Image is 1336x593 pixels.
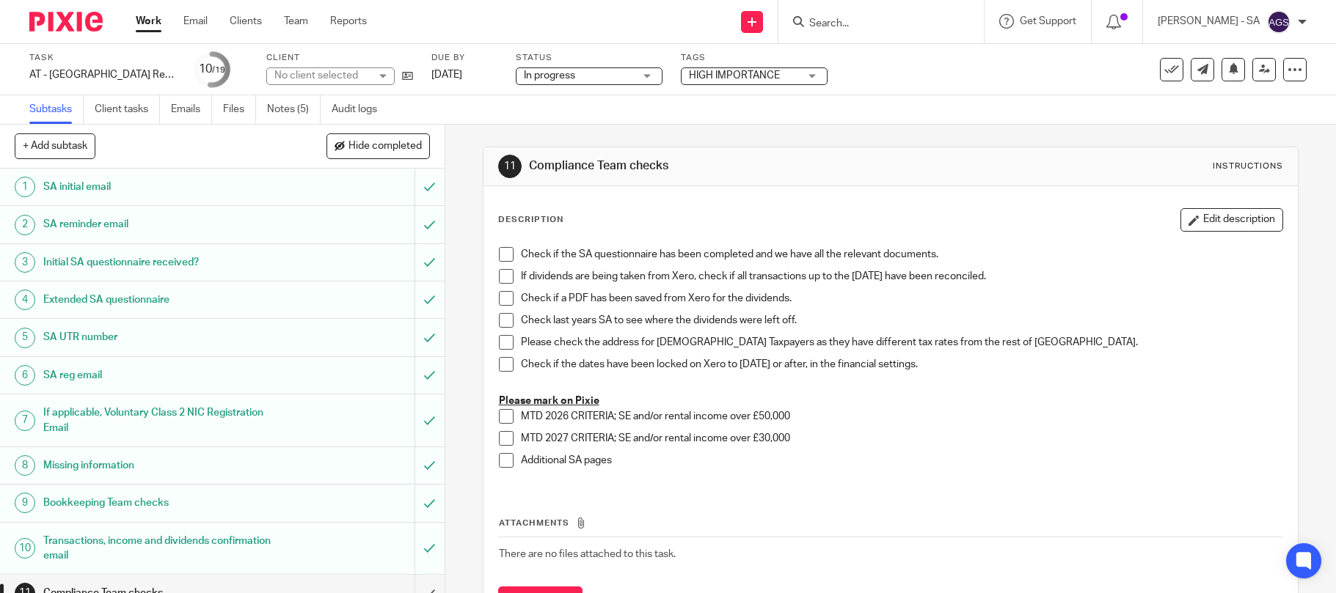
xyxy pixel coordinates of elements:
a: Work [136,14,161,29]
input: Search [808,18,940,31]
a: Subtasks [29,95,84,124]
p: MTD 2027 CRITERIA; SE and/or rental income over £30,000 [521,431,1283,446]
div: 10 [199,61,225,78]
a: Notes (5) [267,95,321,124]
a: Files [223,95,256,124]
p: Check if the dates have been locked on Xero to [DATE] or after, in the financial settings. [521,357,1283,372]
p: [PERSON_NAME] - SA [1158,14,1260,29]
span: In progress [524,70,575,81]
span: [DATE] [431,70,462,80]
div: 1 [15,177,35,197]
p: Description [498,214,563,226]
h1: Bookkeeping Team checks [43,492,281,514]
h1: Compliance Team checks [529,158,921,174]
a: Audit logs [332,95,388,124]
img: Pixie [29,12,103,32]
a: Reports [330,14,367,29]
p: Check if the SA questionnaire has been completed and we have all the relevant documents. [521,247,1283,262]
h1: Transactions, income and dividends confirmation email [43,530,281,567]
label: Tags [681,52,828,64]
label: Client [266,52,413,64]
button: + Add subtask [15,133,95,158]
p: Check last years SA to see where the dividends were left off. [521,313,1283,328]
h1: If applicable, Voluntary Class 2 NIC Registration Email [43,402,281,439]
div: 9 [15,493,35,513]
label: Status [516,52,662,64]
a: Emails [171,95,212,124]
label: Due by [431,52,497,64]
span: HIGH IMPORTANCE [689,70,780,81]
div: 11 [498,155,522,178]
div: 10 [15,538,35,559]
a: Email [183,14,208,29]
label: Task [29,52,176,64]
h1: SA reminder email [43,213,281,235]
h1: SA reg email [43,364,281,386]
u: Please mark on Pixie [499,396,599,406]
a: Client tasks [95,95,160,124]
div: AT - SA Return - PE 05-04-2025 [29,67,176,82]
h1: SA UTR number [43,326,281,348]
div: AT - [GEOGRAPHIC_DATA] Return - PE [DATE] [29,67,176,82]
img: svg%3E [1267,10,1291,34]
a: Clients [230,14,262,29]
small: /19 [212,66,225,74]
div: 6 [15,365,35,386]
h1: Initial SA questionnaire received? [43,251,281,273]
h1: SA initial email [43,176,281,198]
span: Get Support [1020,16,1076,26]
div: 4 [15,290,35,310]
p: Additional SA pages [521,453,1283,468]
button: Edit description [1180,208,1283,232]
h1: Extended SA questionnaire [43,289,281,311]
span: Hide completed [348,141,422,152]
div: No client selected [274,68,370,83]
div: 8 [15,455,35,476]
div: 7 [15,410,35,431]
div: 3 [15,252,35,273]
p: Please check the address for [DEMOGRAPHIC_DATA] Taxpayers as they have different tax rates from t... [521,335,1283,350]
div: 2 [15,215,35,235]
h1: Missing information [43,454,281,476]
p: Check if a PDF has been saved from Xero for the dividends. [521,291,1283,306]
span: There are no files attached to this task. [499,549,676,559]
button: Hide completed [326,133,430,158]
a: Team [284,14,308,29]
p: If dividends are being taken from Xero, check if all transactions up to the [DATE] have been reco... [521,269,1283,284]
div: Instructions [1213,161,1283,172]
span: Attachments [499,519,569,527]
div: 5 [15,328,35,348]
p: MTD 2026 CRITERIA; SE and/or rental income over £50,000 [521,409,1283,424]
